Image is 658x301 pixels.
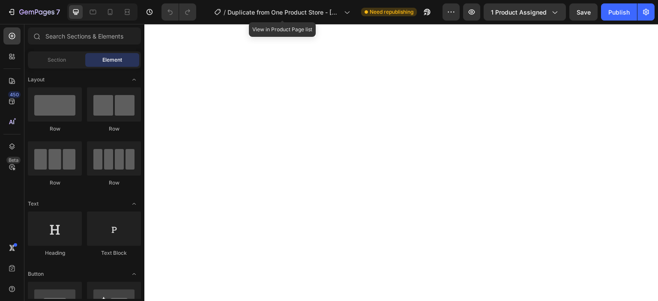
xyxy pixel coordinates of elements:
[8,91,21,98] div: 450
[87,179,141,187] div: Row
[87,249,141,257] div: Text Block
[577,9,591,16] span: Save
[102,56,122,64] span: Element
[227,8,341,17] span: Duplicate from One Product Store - [DATE] 19:55:56
[3,3,64,21] button: 7
[370,8,413,16] span: Need republishing
[127,73,141,86] span: Toggle open
[569,3,598,21] button: Save
[87,125,141,133] div: Row
[56,7,60,17] p: 7
[127,197,141,211] span: Toggle open
[6,157,21,164] div: Beta
[162,3,196,21] div: Undo/Redo
[28,179,82,187] div: Row
[28,270,44,278] span: Button
[491,8,547,17] span: 1 product assigned
[28,76,45,83] span: Layout
[28,200,39,208] span: Text
[484,3,566,21] button: 1 product assigned
[608,8,630,17] div: Publish
[601,3,637,21] button: Publish
[48,56,66,64] span: Section
[224,8,226,17] span: /
[144,24,658,301] iframe: Design area
[28,27,141,45] input: Search Sections & Elements
[28,249,82,257] div: Heading
[127,267,141,281] span: Toggle open
[28,125,82,133] div: Row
